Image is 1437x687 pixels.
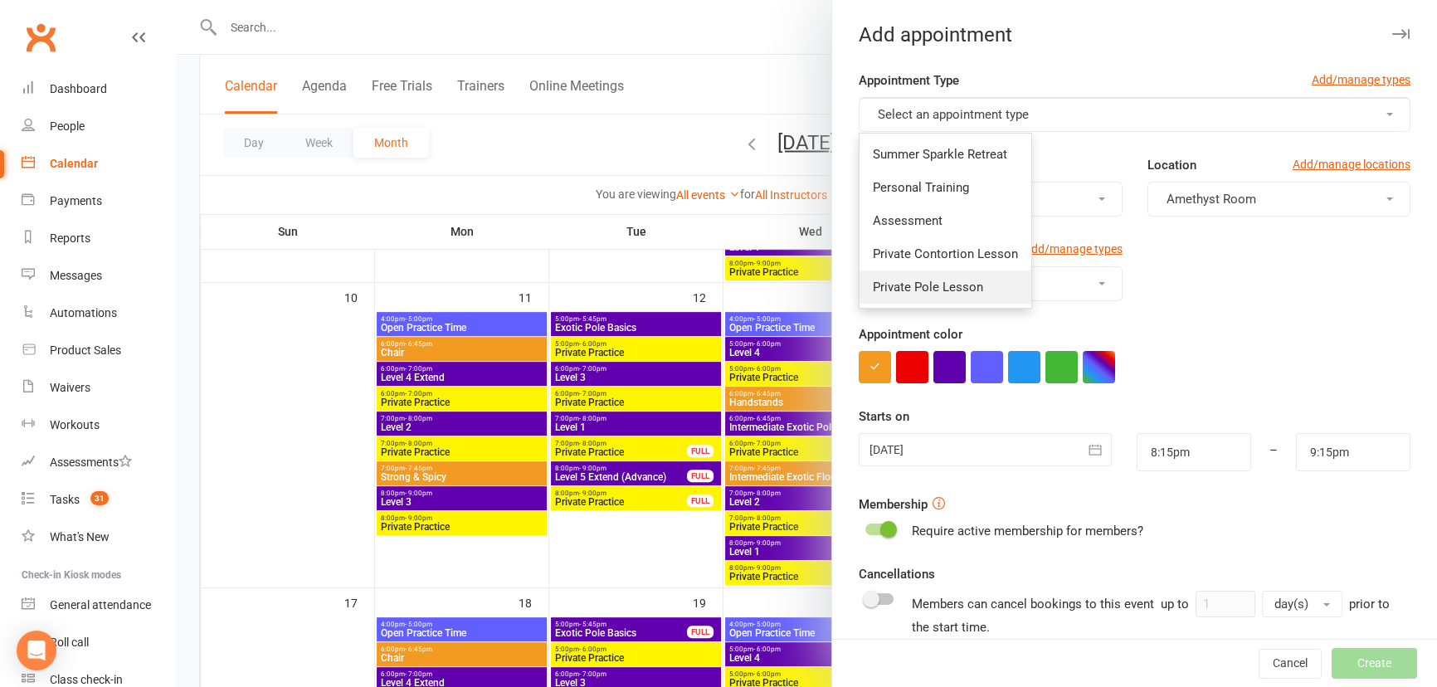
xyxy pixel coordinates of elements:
div: – [1250,433,1297,471]
div: Require active membership for members? [912,521,1143,541]
a: Automations [22,295,175,332]
a: Add/manage types [1312,71,1410,89]
a: Reports [22,220,175,257]
div: Workouts [50,418,100,431]
label: Appointment Type [859,71,959,90]
div: Messages [50,269,102,282]
div: Members can cancel bookings to this event [912,591,1410,637]
div: Add appointment [832,23,1437,46]
div: People [50,119,85,133]
a: Payments [22,183,175,220]
a: General attendance kiosk mode [22,587,175,624]
a: Waivers [22,369,175,407]
label: Membership [859,495,928,514]
a: People [22,108,175,145]
a: Private Pole Lesson [860,270,1031,304]
a: What's New [22,519,175,556]
span: day(s) [1274,597,1308,611]
span: Private Pole Lesson [873,280,983,295]
button: Select an appointment type [859,97,1410,132]
a: Add/manage locations [1293,155,1410,173]
span: 31 [90,491,109,505]
div: Dashboard [50,82,107,95]
a: Assessment [860,204,1031,237]
a: Private Contortion Lesson [860,237,1031,270]
a: Roll call [22,624,175,661]
label: Appointment color [859,324,962,344]
button: Amethyst Room [1147,182,1410,217]
div: Roll call [50,636,89,649]
a: Calendar [22,145,175,183]
div: Waivers [50,381,90,394]
span: Personal Training [873,180,969,195]
div: Product Sales [50,343,121,357]
label: Starts on [859,407,909,426]
label: Cancellations [859,564,935,584]
a: Dashboard [22,71,175,108]
a: Personal Training [860,171,1031,204]
div: Tasks [50,493,80,506]
a: Assessments [22,444,175,481]
label: Location [1147,155,1196,175]
a: Tasks 31 [22,481,175,519]
a: Summer Sparkle Retreat [860,138,1031,171]
span: Private Contortion Lesson [873,246,1018,261]
span: Select an appointment type [878,107,1029,122]
a: Add/manage types [1024,240,1123,258]
span: Summer Sparkle Retreat [873,147,1007,162]
a: Product Sales [22,332,175,369]
div: What's New [50,530,110,543]
div: Open Intercom Messenger [17,631,56,670]
a: Messages [22,257,175,295]
div: Payments [50,194,102,207]
button: Cancel [1259,649,1322,679]
div: Class check-in [50,673,123,686]
span: Amethyst Room [1167,192,1256,207]
div: Calendar [50,157,98,170]
div: up to [1161,591,1342,617]
div: Reports [50,231,90,245]
div: General attendance [50,598,151,611]
span: Assessment [873,213,943,228]
a: Clubworx [20,17,61,58]
button: day(s) [1262,591,1342,617]
div: Automations [50,306,117,319]
a: Workouts [22,407,175,444]
div: Assessments [50,456,132,469]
